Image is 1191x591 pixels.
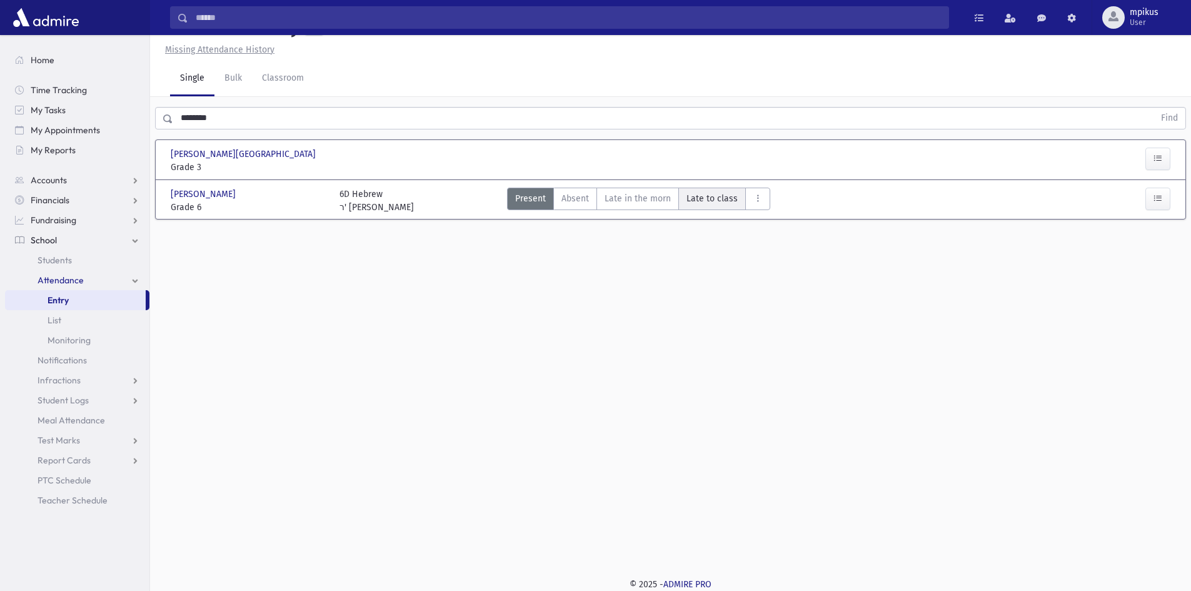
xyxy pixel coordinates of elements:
span: Students [38,255,72,266]
span: Teacher Schedule [38,495,108,506]
span: Attendance [38,275,84,286]
span: Student Logs [38,395,89,406]
a: Test Marks [5,430,149,450]
span: Notifications [38,355,87,366]
a: My Reports [5,140,149,160]
span: Meal Attendance [38,415,105,426]
a: PTC Schedule [5,470,149,490]
span: User [1130,18,1158,28]
div: AttTypes [507,188,770,214]
span: My Appointments [31,124,100,136]
span: School [31,235,57,246]
span: Present [515,192,546,205]
span: Grade 6 [171,201,327,214]
a: My Appointments [5,120,149,140]
a: Home [5,50,149,70]
a: Time Tracking [5,80,149,100]
span: Entry [48,295,69,306]
span: mpikus [1130,8,1158,18]
a: Student Logs [5,390,149,410]
a: Missing Attendance History [160,44,274,55]
span: Late to class [686,192,738,205]
a: Financials [5,190,149,210]
span: PTC Schedule [38,475,91,486]
a: Attendance [5,270,149,290]
div: 6D Hebrew ר' [PERSON_NAME] [339,188,414,214]
a: Bulk [214,61,252,96]
a: Notifications [5,350,149,370]
a: Accounts [5,170,149,190]
a: Students [5,250,149,270]
div: © 2025 - [170,578,1171,591]
a: Classroom [252,61,314,96]
span: Test Marks [38,435,80,446]
span: Report Cards [38,455,91,466]
span: My Tasks [31,104,66,116]
a: Entry [5,290,146,310]
a: Single [170,61,214,96]
span: List [48,315,61,326]
span: Financials [31,194,69,206]
u: Missing Attendance History [165,44,274,55]
a: Report Cards [5,450,149,470]
input: Search [188,6,948,29]
button: Find [1153,108,1185,129]
span: Home [31,54,54,66]
a: List [5,310,149,330]
span: Infractions [38,375,81,386]
img: AdmirePro [10,5,82,30]
span: Monitoring [48,335,91,346]
a: Teacher Schedule [5,490,149,510]
a: Monitoring [5,330,149,350]
span: Late in the morn [605,192,671,205]
span: Accounts [31,174,67,186]
span: [PERSON_NAME] [171,188,238,201]
a: My Tasks [5,100,149,120]
span: [PERSON_NAME][GEOGRAPHIC_DATA] [171,148,318,161]
span: Grade 3 [171,161,327,174]
span: My Reports [31,144,76,156]
a: Infractions [5,370,149,390]
a: School [5,230,149,250]
span: Time Tracking [31,84,87,96]
a: Fundraising [5,210,149,230]
span: Fundraising [31,215,76,226]
a: Meal Attendance [5,410,149,430]
span: Absent [561,192,589,205]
